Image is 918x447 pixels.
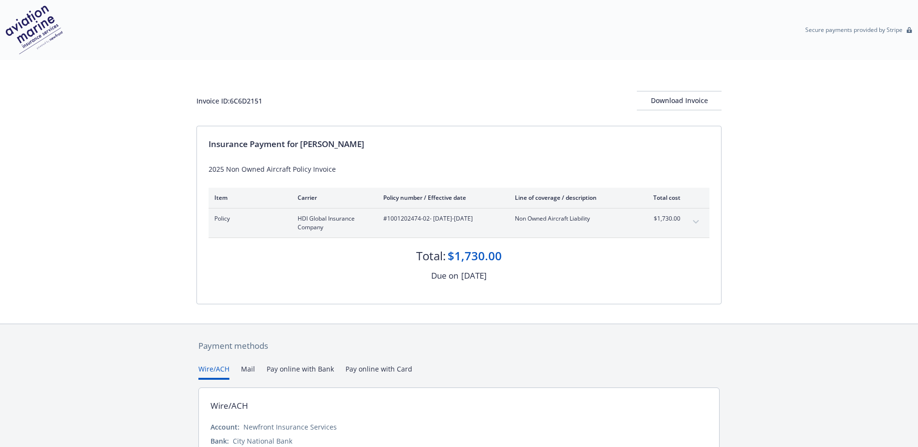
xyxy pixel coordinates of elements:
button: Pay online with Card [346,364,412,380]
span: Non Owned Aircraft Liability [515,214,629,223]
button: Wire/ACH [198,364,229,380]
div: Policy number / Effective date [383,194,499,202]
div: Total: [416,248,446,264]
p: Secure payments provided by Stripe [805,26,903,34]
span: $1,730.00 [644,214,680,223]
div: Item [214,194,282,202]
div: Carrier [298,194,368,202]
button: Pay online with Bank [267,364,334,380]
div: $1,730.00 [448,248,502,264]
div: Account: [211,422,240,432]
span: Policy [214,214,282,223]
button: expand content [688,214,704,230]
div: City National Bank [233,436,292,446]
div: [DATE] [461,269,487,282]
div: PolicyHDI Global Insurance Company#1001202474-02- [DATE]-[DATE]Non Owned Aircraft Liability$1,730... [209,209,709,238]
div: Invoice ID: 6C6D2151 [196,96,262,106]
button: Mail [241,364,255,380]
div: Due on [431,269,458,282]
span: HDI Global Insurance Company [298,214,368,232]
div: Payment methods [198,340,720,352]
div: Insurance Payment for [PERSON_NAME] [209,138,709,150]
div: Newfront Insurance Services [243,422,337,432]
div: 2025 Non Owned Aircraft Policy Invoice [209,164,709,174]
button: Download Invoice [637,91,722,110]
span: #1001202474-02 - [DATE]-[DATE] [383,214,499,223]
div: Line of coverage / description [515,194,629,202]
div: Wire/ACH [211,400,248,412]
div: Total cost [644,194,680,202]
div: Bank: [211,436,229,446]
